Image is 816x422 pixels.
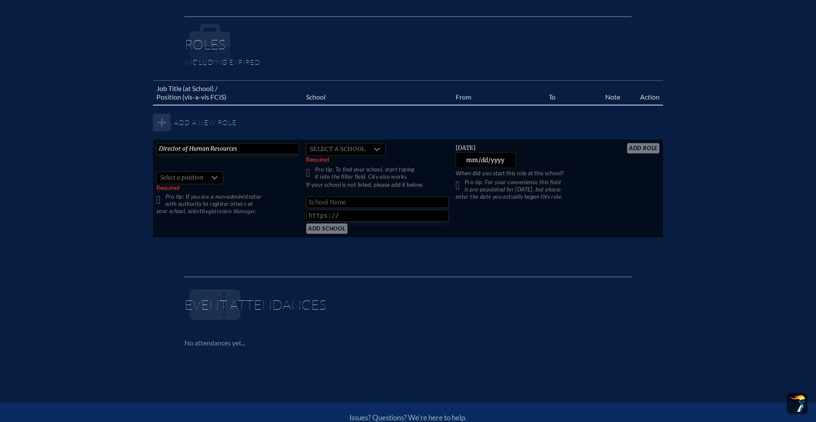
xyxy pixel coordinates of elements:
[156,184,180,191] span: Required
[306,197,449,208] input: School Name
[306,210,449,222] input: https://
[306,156,329,163] label: Required
[184,339,632,347] p: No attendances yet...
[456,179,598,200] p: Pro tip: For your convenience this field is pre-populated for [DATE], but please enter the date y...
[184,58,632,66] p: Including expired
[306,166,449,180] p: Pro tip: To find your school, start typing it into the filter field. City also works.
[545,80,602,105] th: To
[787,393,807,413] button: Scroll Top
[456,170,598,177] p: When did you start this role at this school?
[789,395,806,412] img: To the top
[156,193,299,215] p: Pro tip: If you are a non-administrator with authority to register others at your school, select .
[153,80,303,105] th: Job Title (at School) / Position (vis-a-vis FCIS)
[306,181,423,196] label: If your school is not listed, please add it below.
[202,208,255,214] span: Registration Manager
[602,80,623,105] th: Note
[184,298,632,318] h1: Event Attendances
[303,80,452,105] th: School
[306,143,369,155] span: Select a school
[258,413,558,422] p: Issues? Questions? We’re here to help.
[623,80,663,105] th: Action
[156,143,299,154] input: Job Title, eg, Science Teacher, 5th Grade
[184,37,632,58] h1: Roles
[157,172,207,184] span: Select a position
[452,80,545,105] th: From
[456,144,476,151] span: [DATE]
